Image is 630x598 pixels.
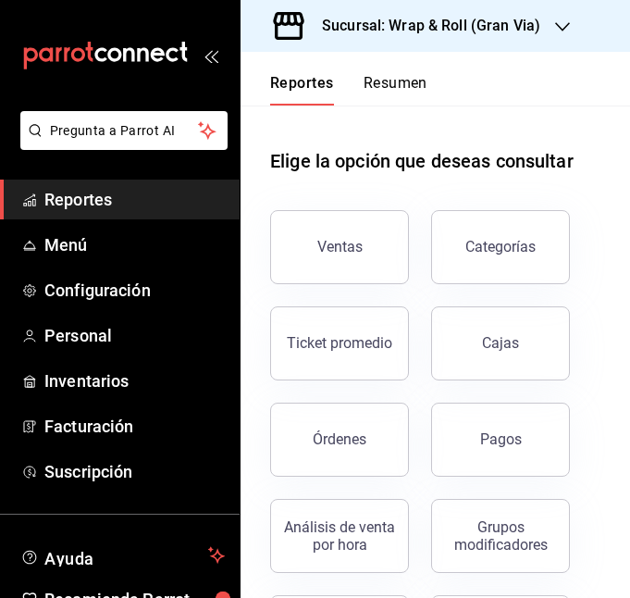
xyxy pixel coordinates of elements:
[443,518,558,554] div: Grupos modificadores
[270,306,409,380] button: Ticket promedio
[431,306,570,380] a: Cajas
[480,430,522,448] div: Pagos
[465,238,536,255] div: Categorías
[317,238,363,255] div: Ventas
[204,48,218,63] button: open_drawer_menu
[270,74,334,106] button: Reportes
[44,544,201,567] span: Ayuda
[270,499,409,573] button: Análisis de venta por hora
[44,278,225,303] span: Configuración
[431,210,570,284] button: Categorías
[282,518,397,554] div: Análisis de venta por hora
[44,414,225,439] span: Facturación
[50,121,199,141] span: Pregunta a Parrot AI
[44,368,225,393] span: Inventarios
[270,403,409,477] button: Órdenes
[287,334,392,352] div: Ticket promedio
[13,134,228,154] a: Pregunta a Parrot AI
[431,403,570,477] button: Pagos
[364,74,427,106] button: Resumen
[44,459,225,484] span: Suscripción
[20,111,228,150] button: Pregunta a Parrot AI
[270,210,409,284] button: Ventas
[313,430,366,448] div: Órdenes
[270,74,427,106] div: navigation tabs
[44,187,225,212] span: Reportes
[44,323,225,348] span: Personal
[307,15,540,37] h3: Sucursal: Wrap & Roll (Gran Via)
[482,332,520,355] div: Cajas
[44,232,225,257] span: Menú
[270,147,574,175] h1: Elige la opción que deseas consultar
[431,499,570,573] button: Grupos modificadores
